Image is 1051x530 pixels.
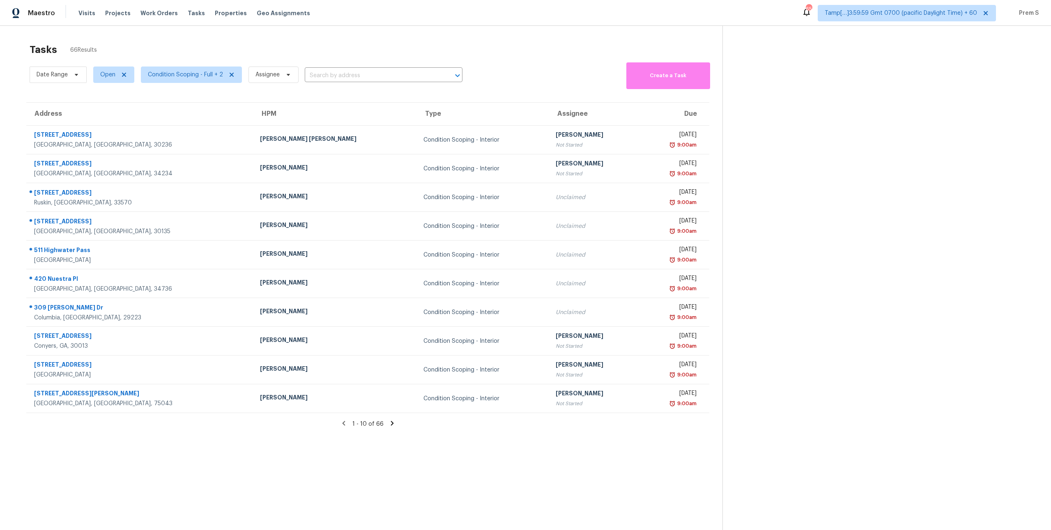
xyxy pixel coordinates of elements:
[34,141,247,149] div: [GEOGRAPHIC_DATA], [GEOGRAPHIC_DATA], 30236
[676,170,697,178] div: 9:00am
[34,227,247,236] div: [GEOGRAPHIC_DATA], [GEOGRAPHIC_DATA], 30135
[34,131,247,141] div: [STREET_ADDRESS]
[260,250,410,260] div: [PERSON_NAME]
[556,360,633,371] div: [PERSON_NAME]
[260,221,410,231] div: [PERSON_NAME]
[676,227,697,235] div: 9:00am
[669,399,676,408] img: Overdue Alarm Icon
[646,131,697,141] div: [DATE]
[423,395,543,403] div: Condition Scoping - Interior
[305,69,439,82] input: Search by address
[676,198,697,206] div: 9:00am
[34,371,247,379] div: [GEOGRAPHIC_DATA]
[676,342,697,350] div: 9:00am
[105,9,131,17] span: Projects
[640,103,710,126] th: Due
[34,389,247,399] div: [STREET_ADDRESS][PERSON_NAME]
[255,71,280,79] span: Assignee
[452,70,463,81] button: Open
[260,393,410,404] div: [PERSON_NAME]
[423,280,543,288] div: Condition Scoping - Interior
[669,256,676,264] img: Overdue Alarm Icon
[669,141,676,149] img: Overdue Alarm Icon
[423,308,543,317] div: Condition Scoping - Interior
[260,307,410,317] div: [PERSON_NAME]
[34,399,247,408] div: [GEOGRAPHIC_DATA], [GEOGRAPHIC_DATA], 75043
[646,332,697,342] div: [DATE]
[669,227,676,235] img: Overdue Alarm Icon
[34,170,247,178] div: [GEOGRAPHIC_DATA], [GEOGRAPHIC_DATA], 34234
[34,256,247,264] div: [GEOGRAPHIC_DATA]
[257,9,310,17] span: Geo Assignments
[423,165,543,173] div: Condition Scoping - Interior
[669,170,676,178] img: Overdue Alarm Icon
[260,163,410,174] div: [PERSON_NAME]
[34,246,247,256] div: 511 Highwater Pass
[676,399,697,408] div: 9:00am
[34,159,247,170] div: [STREET_ADDRESS]
[28,9,55,17] span: Maestro
[669,313,676,321] img: Overdue Alarm Icon
[260,336,410,346] div: [PERSON_NAME]
[215,9,247,17] span: Properties
[556,280,633,288] div: Unclaimed
[646,274,697,285] div: [DATE]
[676,256,697,264] div: 9:00am
[34,342,247,350] div: Conyers, GA, 30013
[669,198,676,206] img: Overdue Alarm Icon
[646,245,697,256] div: [DATE]
[352,421,384,427] span: 1 - 10 of 66
[646,217,697,227] div: [DATE]
[669,371,676,379] img: Overdue Alarm Icon
[34,275,247,285] div: 420 Nuestra Pl
[556,342,633,350] div: Not Started
[423,366,543,374] div: Condition Scoping - Interior
[140,9,178,17] span: Work Orders
[630,71,706,80] span: Create a Task
[556,332,633,342] div: [PERSON_NAME]
[148,71,223,79] span: Condition Scoping - Full + 2
[70,46,97,54] span: 66 Results
[669,285,676,293] img: Overdue Alarm Icon
[37,71,68,79] span: Date Range
[646,360,697,371] div: [DATE]
[556,170,633,178] div: Not Started
[676,371,697,379] div: 9:00am
[30,46,57,54] h2: Tasks
[556,399,633,408] div: Not Started
[556,193,633,202] div: Unclaimed
[423,136,543,144] div: Condition Scoping - Interior
[260,192,410,202] div: [PERSON_NAME]
[669,342,676,350] img: Overdue Alarm Icon
[34,285,247,293] div: [GEOGRAPHIC_DATA], [GEOGRAPHIC_DATA], 34736
[253,103,416,126] th: HPM
[556,159,633,170] div: [PERSON_NAME]
[646,303,697,313] div: [DATE]
[78,9,95,17] span: Visits
[556,131,633,141] div: [PERSON_NAME]
[34,188,247,199] div: [STREET_ADDRESS]
[34,360,247,371] div: [STREET_ADDRESS]
[423,222,543,230] div: Condition Scoping - Interior
[34,217,247,227] div: [STREET_ADDRESS]
[556,251,633,259] div: Unclaimed
[646,188,697,198] div: [DATE]
[188,10,205,16] span: Tasks
[556,389,633,399] div: [PERSON_NAME]
[646,159,697,170] div: [DATE]
[34,303,247,314] div: 309 [PERSON_NAME] Dr
[556,141,633,149] div: Not Started
[260,278,410,289] div: [PERSON_NAME]
[423,251,543,259] div: Condition Scoping - Interior
[676,141,697,149] div: 9:00am
[825,9,977,17] span: Tamp[…]3:59:59 Gmt 0700 (pacific Daylight Time) + 60
[626,62,711,89] button: Create a Task
[417,103,550,126] th: Type
[260,365,410,375] div: [PERSON_NAME]
[1016,9,1039,17] span: Prem S
[556,308,633,317] div: Unclaimed
[646,389,697,399] div: [DATE]
[100,71,115,79] span: Open
[423,193,543,202] div: Condition Scoping - Interior
[34,332,247,342] div: [STREET_ADDRESS]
